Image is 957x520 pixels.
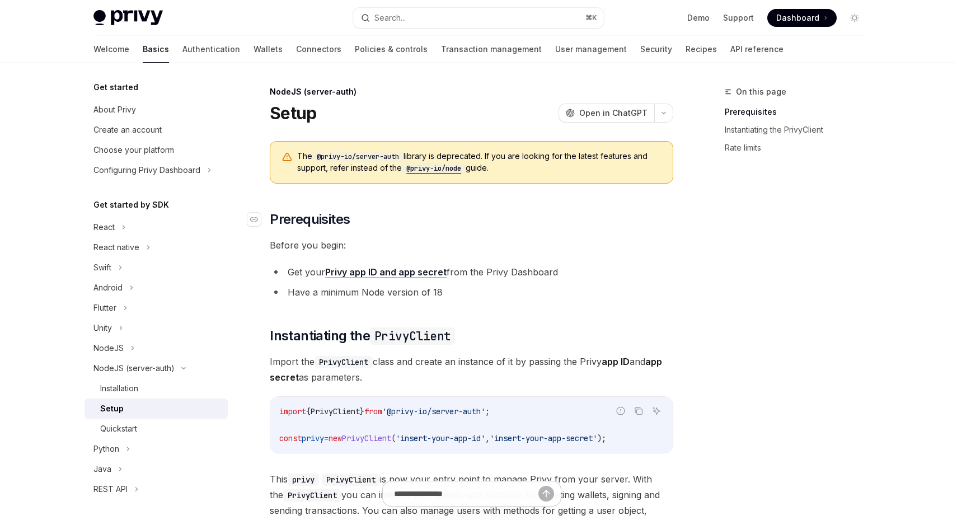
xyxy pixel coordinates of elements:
div: Create an account [93,123,162,137]
div: Python [93,442,119,456]
a: Policies & controls [355,36,428,63]
button: Copy the contents from the code block [631,404,646,418]
span: Prerequisites [270,210,350,228]
a: Prerequisites [725,103,872,121]
div: NodeJS [93,341,124,355]
span: 'insert-your-app-secret' [490,433,597,443]
div: Quickstart [100,422,137,435]
button: Open in ChatGPT [559,104,654,123]
div: React [93,221,115,234]
span: Dashboard [776,12,819,24]
button: Toggle dark mode [846,9,864,27]
a: Transaction management [441,36,542,63]
div: Installation [100,382,138,395]
a: Dashboard [767,9,837,27]
li: Get your from the Privy Dashboard [270,264,673,280]
span: = [324,433,329,443]
a: @privy-io/node [402,163,466,172]
h5: Get started by SDK [93,198,169,212]
a: Security [640,36,672,63]
div: Flutter [93,301,116,315]
span: PrivyClient [342,433,391,443]
span: new [329,433,342,443]
code: privy [288,474,319,486]
a: Basics [143,36,169,63]
span: import [279,406,306,416]
a: Authentication [182,36,240,63]
button: Send message [538,486,554,502]
svg: Warning [282,152,293,163]
div: Configuring Privy Dashboard [93,163,200,177]
a: Installation [85,378,228,399]
a: About Privy [85,100,228,120]
a: Create an account [85,120,228,140]
span: ); [597,433,606,443]
span: 'insert-your-app-id' [396,433,485,443]
img: light logo [93,10,163,26]
code: @privy-io/node [402,163,466,174]
span: Open in ChatGPT [579,107,648,119]
a: Setup [85,399,228,419]
span: { [306,406,311,416]
div: Search... [374,11,406,25]
div: REST API [93,482,128,496]
div: About Privy [93,103,136,116]
button: Report incorrect code [613,404,628,418]
a: User management [555,36,627,63]
div: Unity [93,321,112,335]
code: PrivyClient [322,474,380,486]
div: Android [93,281,123,294]
div: React native [93,241,139,254]
div: Swift [93,261,111,274]
a: Support [723,12,754,24]
div: NodeJS (server-auth) [270,86,673,97]
div: NodeJS (server-auth) [93,362,175,375]
span: Before you begin: [270,237,673,253]
span: , [485,433,490,443]
a: Rate limits [725,139,872,157]
span: ; [485,406,490,416]
span: const [279,433,302,443]
a: Navigate to header [247,210,270,228]
span: '@privy-io/server-auth' [382,406,485,416]
a: Demo [687,12,710,24]
span: Import the class and create an instance of it by passing the Privy and as parameters. [270,354,673,385]
a: Recipes [686,36,717,63]
a: Instantiating the PrivyClient [725,121,872,139]
strong: app ID [602,356,630,367]
button: Ask AI [649,404,664,418]
span: The library is deprecated. If you are looking for the latest features and support, refer instead ... [297,151,662,174]
span: } [360,406,364,416]
span: On this page [736,85,786,99]
a: Connectors [296,36,341,63]
span: privy [302,433,324,443]
h1: Setup [270,103,316,123]
a: Welcome [93,36,129,63]
a: Quickstart [85,419,228,439]
button: Search...⌘K [353,8,604,28]
code: PrivyClient [370,327,455,345]
a: Choose your platform [85,140,228,160]
a: Privy app ID and app secret [325,266,447,278]
span: ⌘ K [585,13,597,22]
div: Java [93,462,111,476]
span: PrivyClient [311,406,360,416]
code: PrivyClient [315,356,373,368]
a: API reference [730,36,784,63]
span: Instantiating the [270,327,455,345]
h5: Get started [93,81,138,94]
span: ( [391,433,396,443]
div: Setup [100,402,124,415]
li: Have a minimum Node version of 18 [270,284,673,300]
div: Choose your platform [93,143,174,157]
a: Wallets [254,36,283,63]
span: from [364,406,382,416]
code: @privy-io/server-auth [312,151,404,162]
